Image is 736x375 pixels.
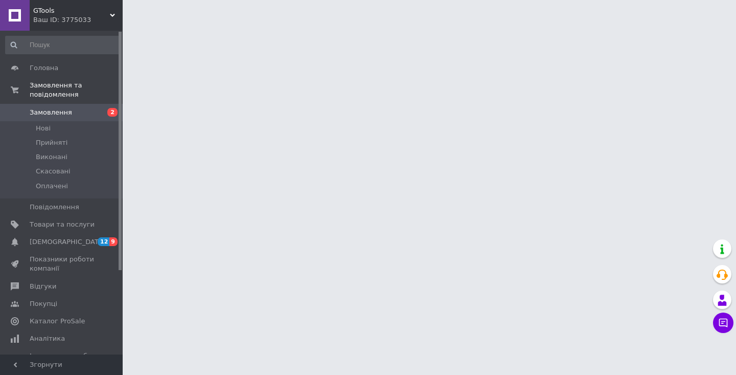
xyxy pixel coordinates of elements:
span: Замовлення та повідомлення [30,81,123,99]
div: Ваш ID: 3775033 [33,15,123,25]
span: Інструменти веб-майстра та SEO [30,351,95,370]
span: Замовлення [30,108,72,117]
span: Виконані [36,152,67,162]
span: 9 [109,237,118,246]
span: Оплачені [36,182,68,191]
span: Аналітика [30,334,65,343]
span: Товари та послуги [30,220,95,229]
span: Головна [30,63,58,73]
span: Каталог ProSale [30,317,85,326]
button: Чат з покупцем [713,313,733,333]
input: Пошук [5,36,121,54]
span: [DEMOGRAPHIC_DATA] [30,237,105,247]
span: 2 [107,108,118,117]
span: Повідомлення [30,203,79,212]
span: Покупці [30,299,57,308]
span: 12 [98,237,109,246]
span: GTools [33,6,110,15]
span: Скасовані [36,167,71,176]
span: Відгуки [30,282,56,291]
span: Прийняті [36,138,67,147]
span: Показники роботи компанії [30,255,95,273]
span: Нові [36,124,51,133]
